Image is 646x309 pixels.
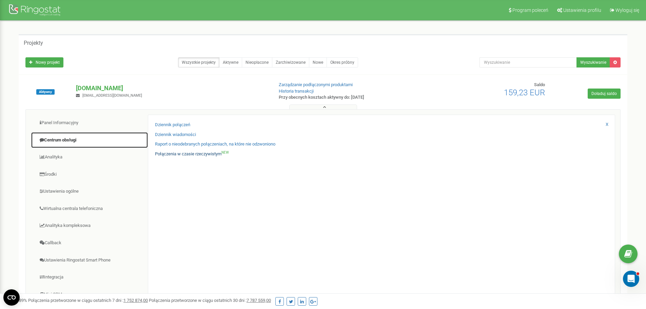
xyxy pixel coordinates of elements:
a: Ustawienia Ringostat Smart Phone [31,252,148,269]
input: Wyszukiwanie [479,57,577,67]
a: Zarchiwizowane [272,57,309,67]
a: Centrum obsługi [31,132,148,149]
span: 159,23 EUR [504,88,545,97]
a: Wirtualna centrala telefoniczna [31,200,148,217]
iframe: Intercom live chat [623,271,639,287]
u: 1 752 874,00 [123,298,148,303]
span: Aktywny [36,89,55,95]
span: Ustawienia profilu [563,7,601,13]
a: Callback [31,235,148,251]
a: Analityka [31,149,148,166]
a: Mini CRM [31,286,148,303]
a: Historia transakcji [279,89,314,94]
a: Ustawienia ogólne [31,183,148,200]
a: X [606,121,608,128]
span: Saldo [534,82,545,87]
a: Nowy projekt [25,57,63,67]
a: Dziennik wiadomości [155,132,196,138]
span: Program poleceń [512,7,548,13]
a: Połączenia w czasie rzeczywistymNEW [155,151,229,157]
a: Doładuj saldo [588,89,621,99]
a: Panel Informacyjny [31,115,148,131]
span: Połączenia przetworzone w ciągu ostatnich 7 dni : [28,298,148,303]
p: Przy obecnych kosztach aktywny do: [DATE] [279,94,420,101]
a: Środki [31,166,148,183]
a: Okres próbny [327,57,358,67]
h5: Projekty [24,40,43,46]
a: Dziennik połączeń [155,122,190,128]
span: Połączenia przetworzone w ciągu ostatnich 30 dni : [149,298,271,303]
a: Zarządzanie podłączonymi produktami [279,82,353,87]
a: Nieopłacone [242,57,272,67]
a: Raport o nieodebranych połączeniach, na które nie odzwoniono [155,141,275,148]
a: Analityka kompleksowa [31,217,148,234]
button: Wyszukiwanie [576,57,610,67]
u: 7 787 559,00 [247,298,271,303]
a: Wszystkie projekty [178,57,219,67]
button: Open CMP widget [3,289,20,306]
a: Aktywne [219,57,242,67]
a: Nowe [309,57,327,67]
span: [EMAIL_ADDRESS][DOMAIN_NAME] [82,93,142,98]
a: Integracja [31,269,148,286]
span: Wyloguj się [615,7,639,13]
sup: NEW [221,151,229,154]
p: [DOMAIN_NAME] [76,84,268,93]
